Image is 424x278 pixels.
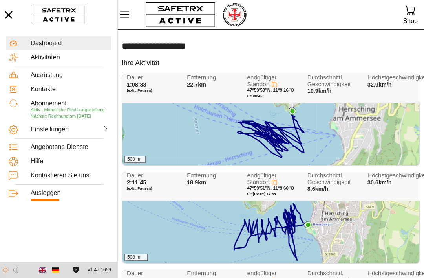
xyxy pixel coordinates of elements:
span: 2:11:45 [127,179,146,186]
img: en.svg [39,267,46,274]
div: 500 m [124,156,146,163]
img: PathEnd.svg [305,221,312,228]
span: Entfernung [187,270,237,277]
span: Durchschnittl. Geschwindigkeit [307,74,358,87]
h5: Ihre Aktivität [122,59,159,68]
img: ContactUs.svg [9,171,18,180]
img: ModeLight.svg [2,267,9,273]
a: Lizenzvereinbarung [71,267,81,273]
span: Höchstgeschwindigkeit [367,172,418,179]
span: 32.9km/h [367,81,392,88]
button: German [49,263,62,277]
span: 22.7km [187,81,206,88]
span: 18.9km [187,179,206,186]
img: Help.svg [9,157,18,166]
span: Höchstgeschwindigkeit [367,74,418,81]
span: (exkl. Pausen) [127,88,177,93]
img: Subscription.svg [9,99,18,108]
span: Dauer [127,270,177,277]
div: Einstellungen [31,125,68,133]
span: Nächste Rechnung am [DATE] [31,114,91,118]
div: Kontaktieren Sie uns [31,171,109,179]
div: 500 m [124,254,148,261]
span: Dauer [127,172,177,179]
span: (exkl. Pausen) [127,186,177,191]
span: Aktiv - Monatliche Rechnungsstellung [31,107,105,112]
div: Hilfe [31,157,109,165]
button: v1.47.1659 [83,263,116,276]
span: Dauer [127,74,177,81]
img: Activities.svg [9,53,18,62]
span: 30.6km/h [367,179,392,186]
span: 47°59'51"N, 11°9'60"O [247,186,294,190]
button: MenÜ [118,6,137,23]
span: 1:08:33 [127,81,146,88]
div: Angebotene Dienste [31,143,109,151]
span: Höchstgeschwindigkeit [367,270,418,277]
img: RescueLogo.png [222,2,247,28]
span: um 08:45 [247,94,263,98]
span: endgültiger Standort [247,74,277,87]
div: Aktivitäten [31,53,109,61]
img: Equipment.svg [9,70,18,80]
span: 8.6km/h [307,186,329,192]
span: 19.9km/h [307,88,332,94]
span: endgültiger Standort [247,172,277,185]
div: Kontakte [31,85,109,93]
div: Dashboard [31,39,109,47]
div: Shop [403,16,418,26]
img: de.svg [52,267,59,274]
img: PathEnd.svg [289,108,296,115]
span: Durchschnittl. Geschwindigkeit [307,172,358,185]
img: PathStart.svg [289,107,296,114]
img: ModeDark.svg [13,267,19,273]
span: v1.47.1659 [88,266,111,274]
div: Ausrüstung [31,71,109,79]
div: Ausloggen [31,189,109,197]
span: Entfernung [187,172,237,179]
span: Entfernung [187,74,237,81]
div: Abonnement [31,99,109,107]
span: 47°59'59"N, 11°9'16"O [247,88,294,92]
img: PathStart.svg [304,221,311,228]
span: um [DATE] 14:58 [247,191,276,196]
button: English [36,263,49,277]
